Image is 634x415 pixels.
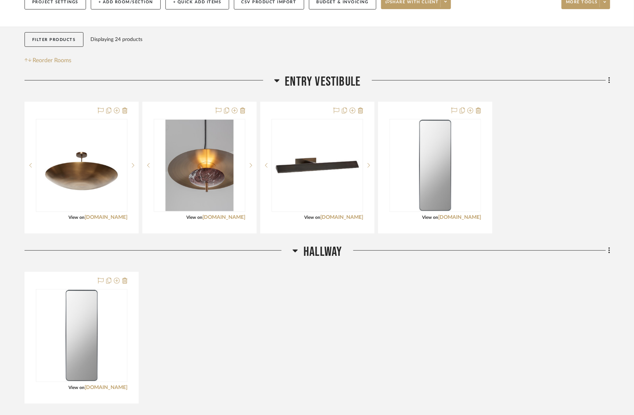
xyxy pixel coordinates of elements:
img: Aranya Full Length Mirror [66,290,97,381]
span: Entry Vestibule [285,74,361,90]
img: Petrel 18" Picture Light [272,120,362,210]
div: 0 [272,119,363,212]
span: View on [68,215,85,220]
span: View on [422,215,438,220]
button: Filter Products [25,32,83,47]
a: [DOMAIN_NAME] [85,215,127,220]
a: [DOMAIN_NAME] [438,215,481,220]
button: Reorder Rooms [25,56,72,65]
div: 0 [154,119,245,212]
div: Displaying 24 products [91,32,143,47]
a: [DOMAIN_NAME] [202,215,245,220]
div: 0 [36,119,127,212]
img: Alta Brass Dome [37,132,127,199]
span: View on [304,215,320,220]
a: [DOMAIN_NAME] [320,215,363,220]
img: Luna Pendant [165,120,234,211]
span: Reorder Rooms [33,56,72,65]
div: 0 [390,119,481,212]
span: View on [68,385,85,390]
img: Aranya Full Length Mirror [419,120,451,211]
a: [DOMAIN_NAME] [85,385,127,390]
span: View on [186,215,202,220]
span: Hallway [303,244,342,260]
